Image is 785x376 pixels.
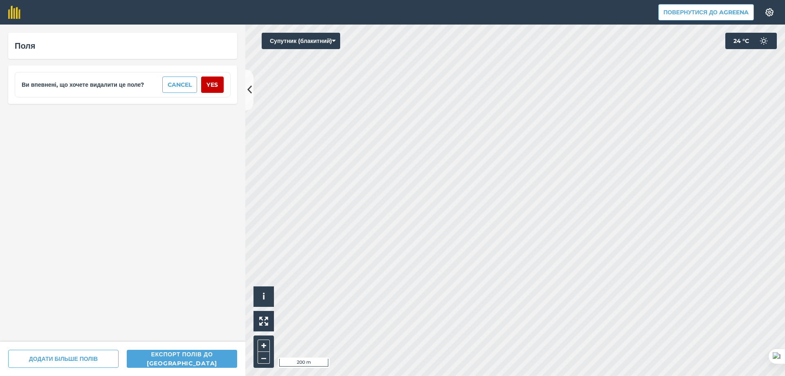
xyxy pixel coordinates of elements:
[127,350,237,368] button: Експорт полів до [GEOGRAPHIC_DATA]
[22,80,144,89] strong: Ви впевнені, що хочете видалити це поле?
[262,33,340,49] button: Супутник (блакитний)
[725,33,777,49] button: 24 °C
[262,291,265,302] span: i
[733,33,749,49] span: 24 ° C
[201,77,224,93] button: Yes
[258,340,270,352] button: +
[253,286,274,307] button: i
[15,39,231,52] div: Поля
[756,33,772,49] img: svg+xml;base64,PD94bWwgdmVyc2lvbj0iMS4wIiBlbmNvZGluZz0idXRmLTgiPz4KPCEtLSBHZW5lcmF0b3I6IEFkb2JlIE...
[8,6,20,19] img: fieldmargin Логотип
[258,352,270,364] button: –
[259,317,268,326] img: Four arrows, one pointing top left, one top right, one bottom right and the last bottom left
[162,77,197,93] button: Cancel
[8,350,119,368] button: ДОДАТИ БІЛЬШЕ ПОЛІВ
[658,4,754,20] button: Повернутися до Agreena
[765,8,774,16] img: A cog icon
